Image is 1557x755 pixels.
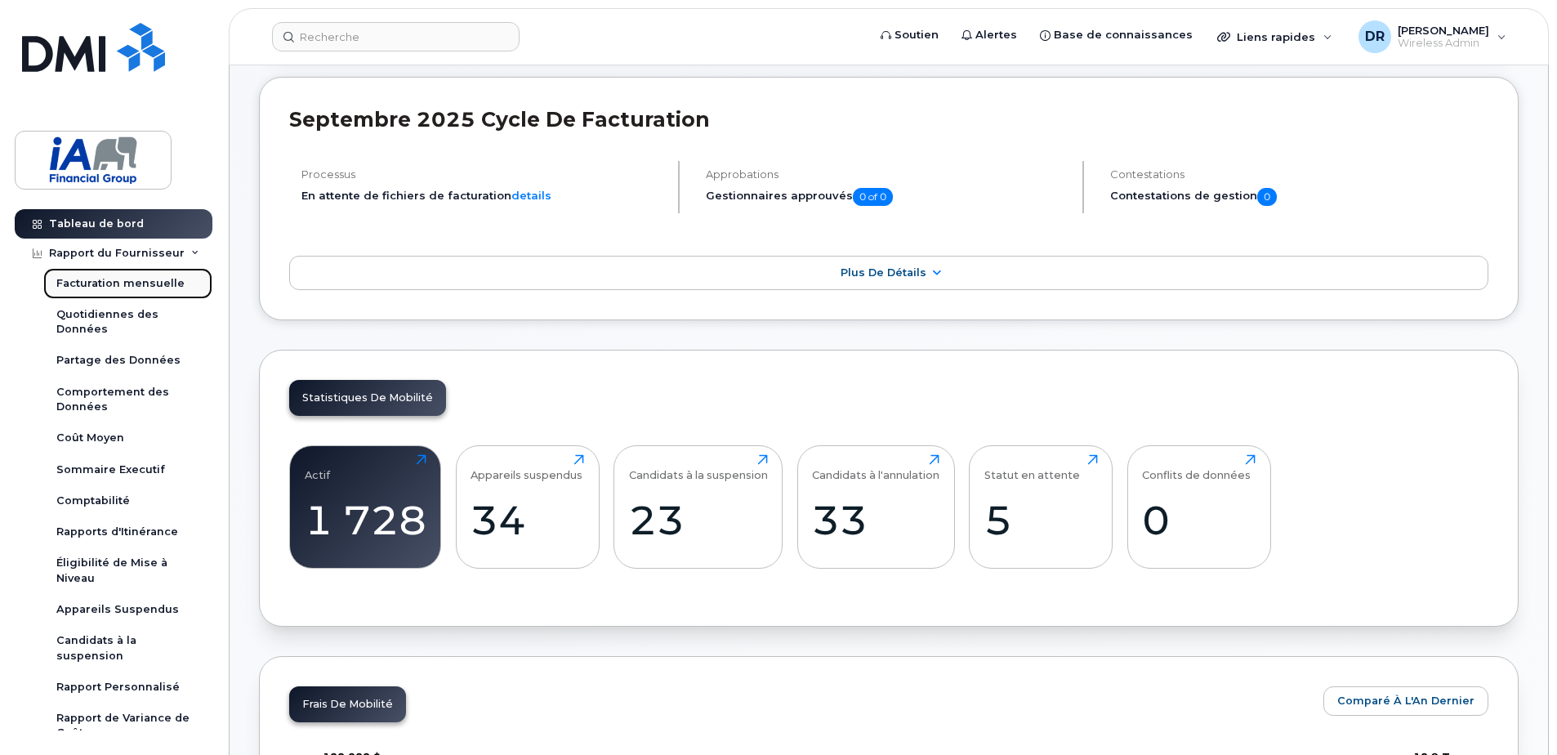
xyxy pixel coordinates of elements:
a: Base de connaissances [1028,19,1204,51]
span: Comparé à l'An Dernier [1337,693,1474,708]
div: 23 [629,496,768,544]
a: details [511,189,551,202]
h4: Contestations [1110,168,1488,181]
div: Statut en attente [984,454,1080,481]
span: Plus de détails [841,266,926,279]
div: 5 [984,496,1098,544]
span: 0 of 0 [853,188,893,206]
li: En attente de fichiers de facturation [301,188,664,203]
span: Alertes [975,27,1017,43]
a: Conflits de données0 [1142,454,1256,559]
a: Actif1 728 [305,454,426,559]
span: Liens rapides [1237,30,1315,43]
a: Candidats à la suspension23 [629,454,768,559]
a: Alertes [950,19,1028,51]
h4: Processus [301,168,664,181]
div: 1 728 [305,496,426,544]
div: Liens rapides [1206,20,1344,53]
h4: Approbations [706,168,1068,181]
a: Candidats à l'annulation33 [812,454,939,559]
div: Appareils suspendus [471,454,582,481]
span: Soutien [894,27,939,43]
div: 34 [471,496,584,544]
span: Base de connaissances [1054,27,1193,43]
button: Comparé à l'An Dernier [1323,686,1488,716]
div: 0 [1142,496,1256,544]
div: Daniel Rollin [1347,20,1518,53]
div: Candidats à la suspension [629,454,768,481]
span: DR [1365,27,1385,47]
span: [PERSON_NAME] [1398,24,1489,37]
h5: Contestations de gestion [1110,188,1488,206]
span: Wireless Admin [1398,37,1489,50]
h2: septembre 2025 Cycle de facturation [289,107,1488,132]
a: Appareils suspendus34 [471,454,584,559]
div: 33 [812,496,939,544]
input: Recherche [272,22,520,51]
a: Statut en attente5 [984,454,1098,559]
a: Soutien [869,19,950,51]
div: Actif [305,454,330,481]
h5: Gestionnaires approuvés [706,188,1068,206]
span: 0 [1257,188,1277,206]
div: Candidats à l'annulation [812,454,939,481]
div: Conflits de données [1142,454,1251,481]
